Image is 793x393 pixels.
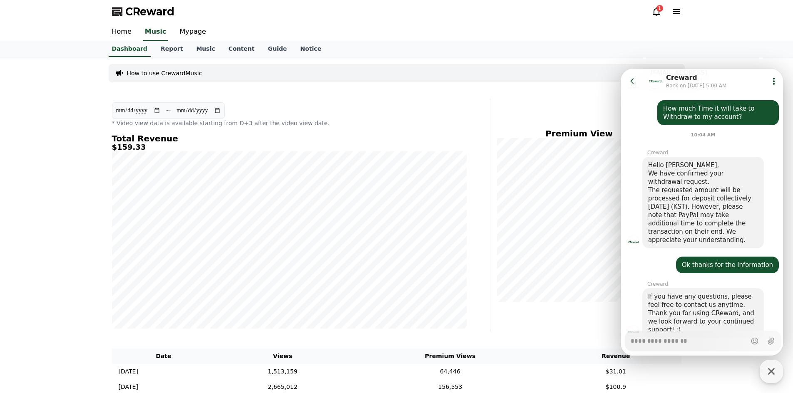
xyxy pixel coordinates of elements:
span: CReward [125,5,174,18]
td: 1,513,159 [215,364,350,379]
a: Dashboard [109,41,151,57]
td: $31.01 [550,364,681,379]
a: Music [143,23,168,41]
th: Revenue [550,349,681,364]
p: [DATE] [119,383,138,391]
a: Music [189,41,221,57]
a: 1 [651,7,661,17]
a: CReward [112,5,174,18]
th: Premium Views [350,349,550,364]
p: * Video view data is available starting from D+3 after the video view date. [112,119,467,127]
a: Report [154,41,190,57]
h4: Premium View [497,129,661,138]
div: 1 [656,5,663,12]
iframe: Channel chat [621,69,783,356]
a: Content [222,41,261,57]
th: Views [215,349,350,364]
td: 64,446 [350,364,550,379]
a: Mypage [173,23,213,41]
h5: $159.33 [112,143,467,151]
th: Date [112,349,216,364]
a: Notice [293,41,328,57]
p: [DATE] [119,367,138,376]
a: Guide [261,41,293,57]
p: ~ [166,106,171,116]
a: Home [105,23,138,41]
a: How to use CrewardMusic [127,69,202,77]
h4: Total Revenue [112,134,467,143]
